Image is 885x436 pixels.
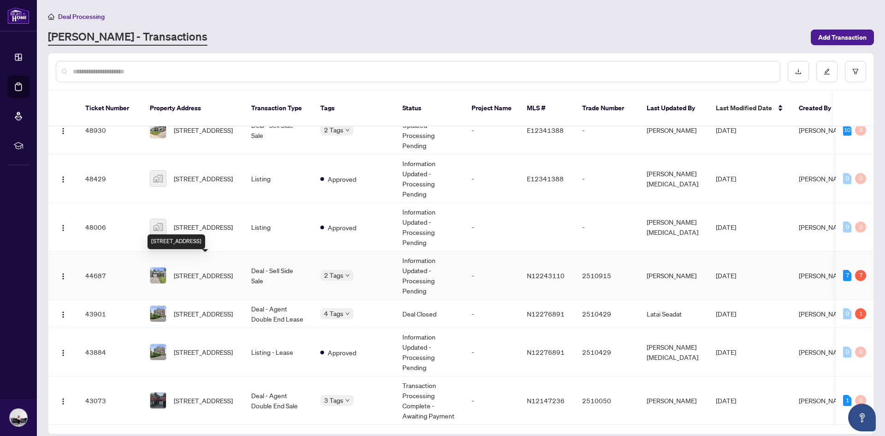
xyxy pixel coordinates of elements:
div: 0 [855,221,866,233]
td: - [464,251,519,300]
td: Latai Seadat [639,300,708,328]
span: N12243110 [527,271,565,280]
span: down [345,311,350,316]
span: Last Modified Date [716,103,772,113]
td: Information Updated - Processing Pending [395,155,464,203]
th: Trade Number [575,90,639,126]
span: [DATE] [716,223,736,231]
th: Ticket Number [78,90,142,126]
div: 0 [843,308,851,319]
td: Deal - Agent Double End Lease [244,300,313,328]
div: 10 [843,125,851,136]
span: download [795,68,802,75]
img: thumbnail-img [150,344,166,360]
div: 0 [843,221,851,233]
img: Logo [59,398,67,405]
td: 2510429 [575,328,639,376]
th: Transaction Type [244,90,313,126]
span: [STREET_ADDRESS] [174,173,233,184]
td: - [464,328,519,376]
span: [DATE] [716,174,736,183]
span: N12276891 [527,310,565,318]
span: [PERSON_NAME] [799,223,849,231]
span: [STREET_ADDRESS] [174,222,233,232]
span: 3 Tags [324,395,343,406]
span: [DATE] [716,396,736,405]
span: N12147236 [527,396,565,405]
button: Open asap [848,404,876,431]
span: [STREET_ADDRESS] [174,395,233,406]
td: Information Updated - Processing Pending [395,328,464,376]
button: Logo [56,345,71,359]
span: [PERSON_NAME] [799,174,849,183]
td: [PERSON_NAME][MEDICAL_DATA] [639,328,708,376]
img: thumbnail-img [150,268,166,283]
img: Logo [59,224,67,232]
span: filter [852,68,859,75]
th: Last Modified Date [708,90,791,126]
span: Approved [328,174,356,184]
td: Deal Closed [395,300,464,328]
div: 0 [843,173,851,184]
div: 7 [855,270,866,281]
th: Property Address [142,90,244,126]
th: Status [395,90,464,126]
span: Add Transaction [818,30,867,45]
td: Information Updated - Processing Pending [395,203,464,251]
button: Logo [56,171,71,186]
a: [PERSON_NAME] - Transactions [48,29,207,46]
th: Created By [791,90,847,126]
td: 43901 [78,300,142,328]
td: 2510429 [575,300,639,328]
span: down [345,273,350,278]
img: Profile Icon [10,409,27,426]
span: [STREET_ADDRESS] [174,125,233,135]
td: 2510050 [575,376,639,425]
img: logo [7,7,29,24]
div: 7 [843,270,851,281]
td: 48930 [78,106,142,155]
th: Tags [313,90,395,126]
td: 44687 [78,251,142,300]
button: download [788,61,809,82]
span: [PERSON_NAME] [799,348,849,356]
img: thumbnail-img [150,306,166,322]
button: Logo [56,268,71,283]
div: 0 [855,395,866,406]
img: Logo [59,273,67,280]
th: Project Name [464,90,519,126]
td: Deal - Sell Side Sale [244,106,313,155]
td: 43884 [78,328,142,376]
div: 0 [855,346,866,358]
td: - [575,106,639,155]
span: E12341388 [527,126,564,134]
img: Logo [59,127,67,135]
td: [PERSON_NAME][MEDICAL_DATA] [639,155,708,203]
button: Logo [56,306,71,321]
td: 48429 [78,155,142,203]
button: Add Transaction [811,30,874,45]
span: [DATE] [716,126,736,134]
span: [PERSON_NAME] [799,396,849,405]
button: edit [816,61,838,82]
span: [STREET_ADDRESS] [174,309,233,319]
td: Listing [244,155,313,203]
span: [PERSON_NAME] [799,126,849,134]
td: Transaction Processing Complete - Awaiting Payment [395,376,464,425]
td: 48006 [78,203,142,251]
th: MLS # [519,90,575,126]
span: down [345,128,350,132]
td: [PERSON_NAME][MEDICAL_DATA] [639,203,708,251]
td: - [464,203,519,251]
img: thumbnail-img [150,219,166,235]
span: 4 Tags [324,308,343,319]
span: [PERSON_NAME] [799,271,849,280]
td: Information Updated - Processing Pending [395,251,464,300]
span: [DATE] [716,310,736,318]
button: filter [845,61,866,82]
td: [PERSON_NAME] [639,251,708,300]
div: 0 [855,173,866,184]
img: Logo [59,349,67,357]
img: thumbnail-img [150,122,166,138]
td: - [464,376,519,425]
